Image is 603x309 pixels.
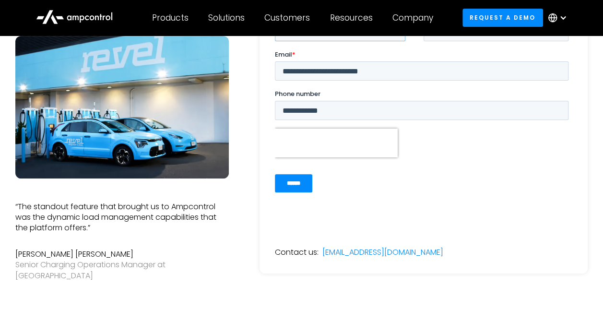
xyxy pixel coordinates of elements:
div: Customers [264,12,310,23]
div: Solutions [208,12,245,23]
div: Products [152,12,189,23]
div: Resources [330,12,372,23]
iframe: Form 0 [275,11,572,209]
a: Request a demo [462,9,543,26]
div: Company [392,12,433,23]
a: [EMAIL_ADDRESS][DOMAIN_NAME] [322,247,443,258]
div: Contact us: [275,247,319,258]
